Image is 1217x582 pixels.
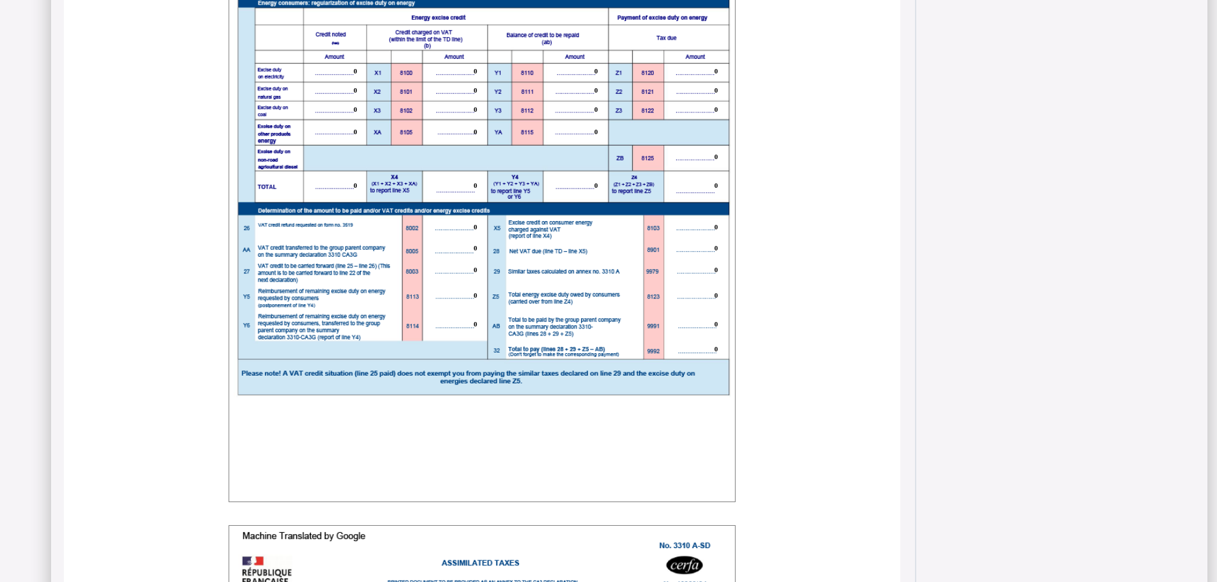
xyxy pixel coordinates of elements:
[714,67,718,75] span: 0
[354,67,358,75] span: 0
[714,244,718,252] b: 0
[354,181,358,189] b: 0
[474,105,478,113] span: 0
[474,266,478,273] span: 0
[354,128,358,135] span: 0
[474,86,478,94] span: 0
[714,266,718,273] b: 0
[594,86,598,94] span: 0
[714,86,718,94] span: 0
[474,291,478,299] span: 0
[474,244,478,252] span: 0
[714,291,718,299] span: 0
[474,223,478,231] span: 0
[474,128,478,135] span: 0
[714,153,718,160] span: 0
[594,67,598,75] span: 0
[594,105,598,113] span: 0
[594,128,598,135] span: 0
[474,320,478,328] span: 0
[714,345,718,353] b: 0
[474,67,478,75] span: 0
[714,320,718,328] span: 0
[594,181,598,189] b: 0
[354,105,358,113] span: 0
[714,181,718,189] b: 0
[714,223,718,231] span: 0
[354,86,358,94] span: 0
[474,181,478,189] b: 0
[714,105,718,113] span: 0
